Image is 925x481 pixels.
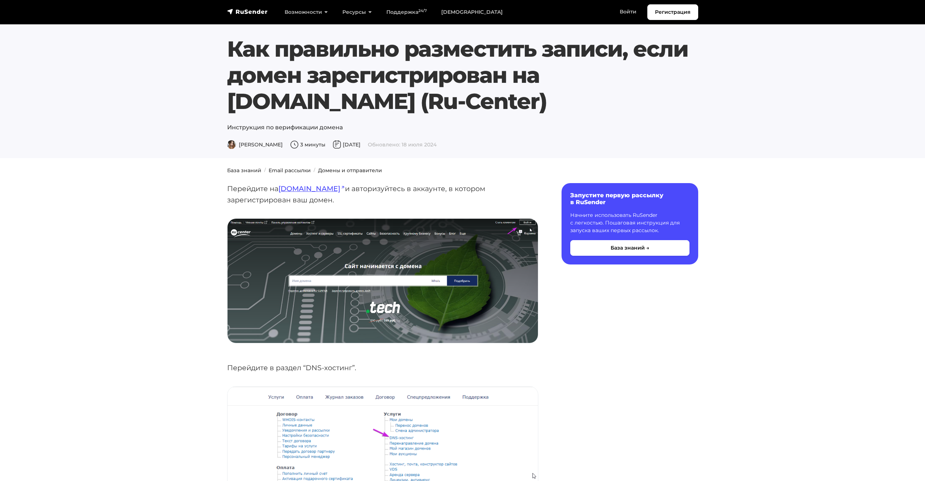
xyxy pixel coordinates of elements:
h1: Как правильно разместить записи, если домен зарегистрирован на [DOMAIN_NAME] (Ru-Center) [227,36,698,114]
span: [DATE] [333,141,361,148]
p: Начните использовать RuSender с легкостью. Пошаговая инструкция для запуска ваших первых рассылок. [570,211,689,234]
a: Email рассылки [269,167,311,174]
span: Обновлено: 18 июля 2024 [368,141,437,148]
a: База знаний [227,167,261,174]
button: База знаний → [570,240,689,256]
sup: 24/7 [418,8,427,13]
a: Поддержка24/7 [379,5,434,20]
h6: Запустите первую рассылку в RuSender [570,192,689,206]
img: RuSender [227,8,268,15]
a: Регистрация [647,4,698,20]
p: Инструкция по верификации домена [227,123,698,132]
span: [PERSON_NAME] [227,141,283,148]
a: Возможности [277,5,335,20]
p: Перейдите на и авторизуйтесь в аккаунте, в котором зарегистрирован ваш домен. [227,183,538,205]
a: Запустите первую рассылку в RuSender Начните использовать RuSender с легкостью. Пошаговая инструк... [562,183,698,264]
nav: breadcrumb [223,167,703,174]
a: Войти [612,4,644,19]
p: Перейдите в раздел “DNS-хостинг”. [227,362,538,373]
a: [DEMOGRAPHIC_DATA] [434,5,510,20]
a: Домены и отправители [318,167,382,174]
img: Время чтения [290,140,299,149]
a: Ресурсы [335,5,379,20]
span: 3 минуты [290,141,325,148]
a: [DOMAIN_NAME] [278,184,345,193]
img: Дата публикации [333,140,341,149]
